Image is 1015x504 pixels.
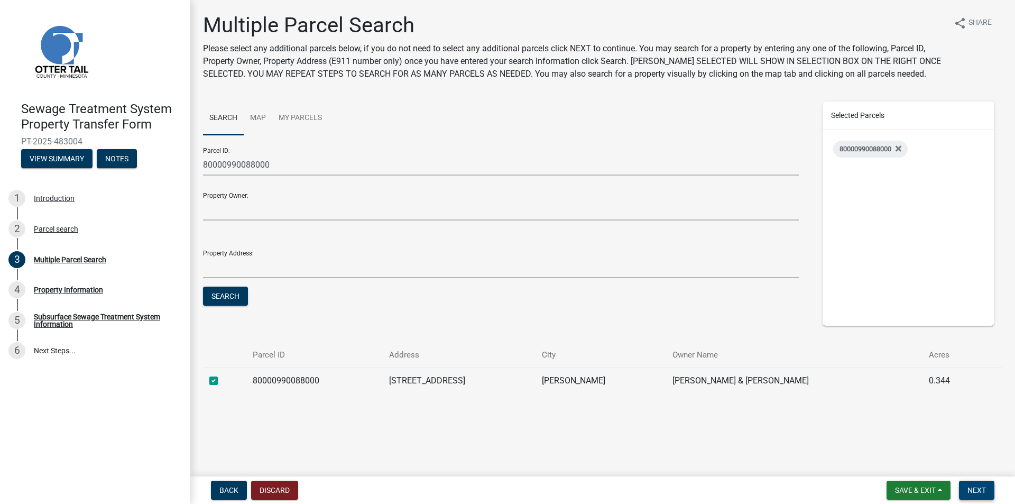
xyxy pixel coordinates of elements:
[211,481,247,500] button: Back
[21,11,100,90] img: Otter Tail County, Minnesota
[219,486,238,494] span: Back
[34,313,173,328] div: Subsurface Sewage Treatment System Information
[21,149,93,168] button: View Summary
[21,136,169,146] span: PT-2025-483004
[34,286,103,294] div: Property Information
[34,195,75,202] div: Introduction
[246,368,383,393] td: 80000990088000
[922,368,981,393] td: 0.344
[967,486,986,494] span: Next
[246,343,383,368] th: Parcel ID
[21,155,93,163] wm-modal-confirm: Summary
[954,17,966,30] i: share
[8,342,25,359] div: 6
[8,190,25,207] div: 1
[244,102,272,135] a: Map
[945,13,1000,33] button: shareShare
[251,481,298,500] button: Discard
[666,343,922,368] th: Owner Name
[959,481,994,500] button: Next
[887,481,951,500] button: Save & Exit
[536,368,666,393] td: [PERSON_NAME]
[272,102,328,135] a: My Parcels
[8,251,25,268] div: 3
[839,145,891,153] span: 80000990088000
[823,102,995,130] div: Selected Parcels
[34,225,78,233] div: Parcel search
[8,281,25,298] div: 4
[97,155,137,163] wm-modal-confirm: Notes
[97,149,137,168] button: Notes
[536,343,666,368] th: City
[383,368,536,393] td: [STREET_ADDRESS]
[666,368,922,393] td: [PERSON_NAME] & [PERSON_NAME]
[968,17,992,30] span: Share
[895,486,936,494] span: Save & Exit
[8,312,25,329] div: 5
[203,102,244,135] a: Search
[34,256,106,263] div: Multiple Parcel Search
[203,287,248,306] button: Search
[922,343,981,368] th: Acres
[21,102,182,132] h4: Sewage Treatment System Property Transfer Form
[8,221,25,237] div: 2
[383,343,536,368] th: Address
[203,42,945,80] p: Please select any additional parcels below, if you do not need to select any additional parcels c...
[203,13,945,38] h1: Multiple Parcel Search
